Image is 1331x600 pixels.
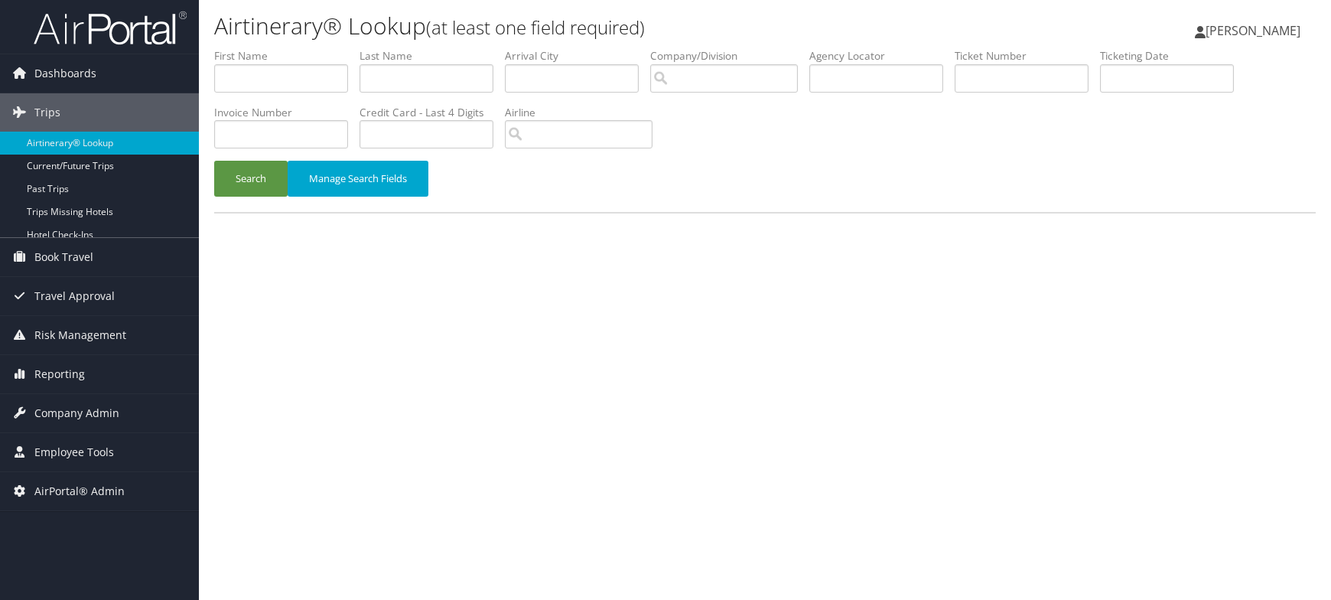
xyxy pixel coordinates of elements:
label: Credit Card - Last 4 Digits [360,105,505,120]
img: airportal-logo.png [34,10,187,46]
span: AirPortal® Admin [34,472,125,510]
label: Arrival City [505,48,650,64]
button: Search [214,161,288,197]
h1: Airtinerary® Lookup [214,10,949,42]
label: First Name [214,48,360,64]
span: Travel Approval [34,277,115,315]
label: Last Name [360,48,505,64]
label: Ticket Number [955,48,1100,64]
label: Airline [505,105,664,120]
span: Book Travel [34,238,93,276]
label: Invoice Number [214,105,360,120]
label: Agency Locator [809,48,955,64]
small: (at least one field required) [426,15,645,40]
button: Manage Search Fields [288,161,428,197]
span: Risk Management [34,316,126,354]
a: [PERSON_NAME] [1195,8,1316,54]
span: Dashboards [34,54,96,93]
span: Employee Tools [34,433,114,471]
label: Ticketing Date [1100,48,1245,64]
span: Reporting [34,355,85,393]
label: Company/Division [650,48,809,64]
span: Trips [34,93,60,132]
span: Company Admin [34,394,119,432]
span: [PERSON_NAME] [1206,22,1300,39]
